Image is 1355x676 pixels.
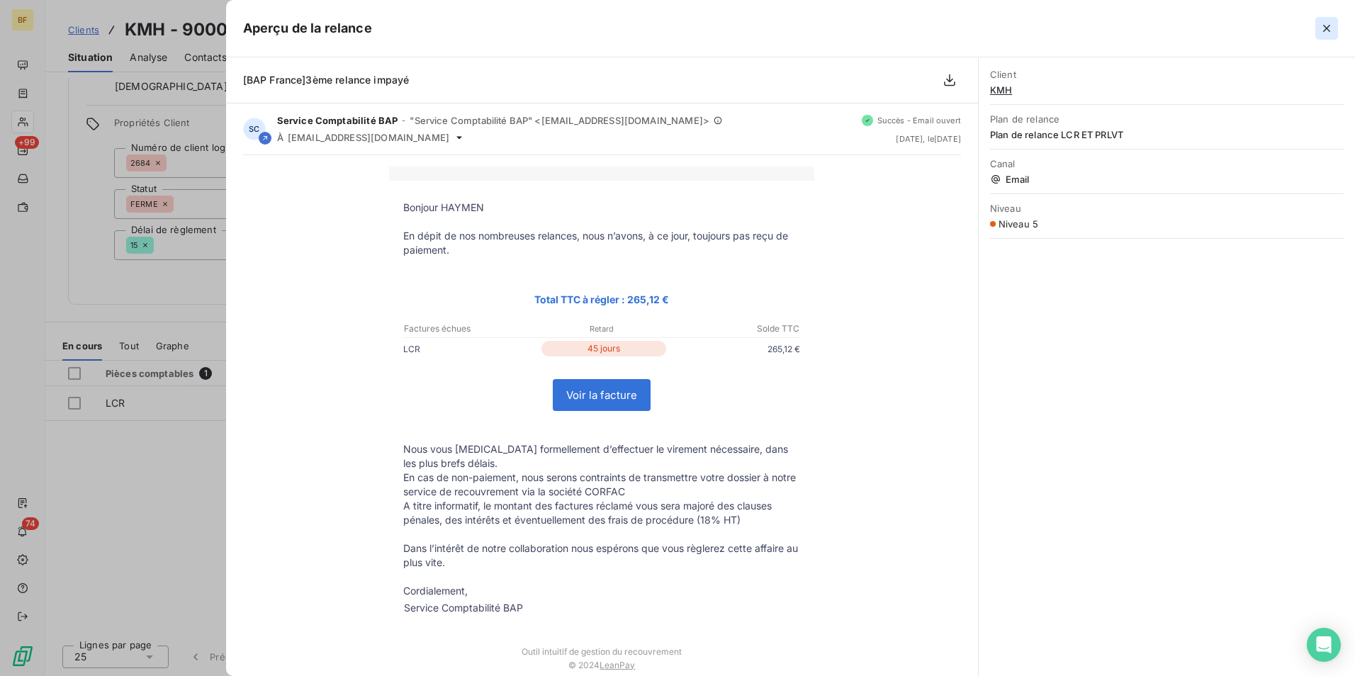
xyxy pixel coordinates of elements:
div: Open Intercom Messenger [1307,628,1341,662]
p: Solde TTC [669,322,800,335]
span: Email [990,174,1344,185]
a: Voir la facture [553,380,650,410]
span: À [277,132,283,143]
p: Total TTC à régler : 265,12 € [403,291,800,308]
p: En cas de non-paiement, nous serons contraints de transmettre votre dossier à notre service de re... [403,471,800,499]
span: Plan de relance [990,113,1344,125]
span: [DATE] , le [DATE] [896,135,960,143]
h5: Aperçu de la relance [243,18,372,38]
span: Succès - Email ouvert [877,116,961,125]
span: Canal [990,158,1344,169]
span: "Service Comptabilité BAP" <[EMAIL_ADDRESS][DOMAIN_NAME]> [410,115,709,126]
p: 265,12 € [669,342,800,356]
span: Niveau [990,203,1344,214]
p: 45 jours [541,341,667,356]
span: KMH [990,84,1344,96]
p: LCR [403,342,538,356]
div: Service Comptabilité BAP [404,601,523,615]
span: Client [990,69,1344,80]
p: A titre informatif, le montant des factures réclamé vous sera majoré des clauses pénales, des int... [403,499,800,527]
span: - [402,116,405,125]
td: Outil intuitif de gestion du recouvrement [389,632,814,657]
div: SC [243,118,266,140]
a: LeanPay [600,660,635,670]
p: Bonjour HAYMEN [403,201,800,215]
p: Nous vous [MEDICAL_DATA] formellement d’effectuer le virement nécessaire, dans les plus brefs dél... [403,442,800,471]
span: Niveau 5 [999,218,1038,230]
span: Service Comptabilité BAP [277,115,398,126]
span: [BAP France]3ème relance impayé [243,74,410,86]
span: [EMAIL_ADDRESS][DOMAIN_NAME] [288,132,449,143]
p: Factures échues [404,322,535,335]
span: Plan de relance LCR ET PRLVT [990,129,1344,140]
p: Cordialement, [403,584,800,598]
p: Retard [536,322,668,335]
p: En dépit de nos nombreuses relances, nous n’avons, à ce jour, toujours pas reçu de paiement. [403,229,800,257]
p: Dans l’intérêt de notre collaboration nous espérons que vous règlerez cette affaire au plus vite. [403,541,800,570]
